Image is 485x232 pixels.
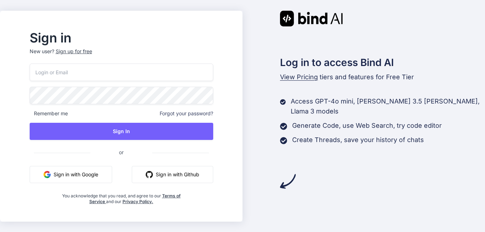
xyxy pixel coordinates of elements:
[160,110,213,117] span: Forgot your password?
[280,72,485,82] p: tiers and features for Free Tier
[280,73,318,81] span: View Pricing
[60,189,182,205] div: You acknowledge that you read, and agree to our and our
[56,48,92,55] div: Sign up for free
[292,135,424,145] p: Create Threads, save your history of chats
[292,121,442,131] p: Generate Code, use Web Search, try code editor
[146,171,153,178] img: github
[122,199,153,204] a: Privacy Policy.
[30,32,213,44] h2: Sign in
[280,11,343,26] img: Bind AI logo
[90,143,152,161] span: or
[30,64,213,81] input: Login or Email
[291,96,485,116] p: Access GPT-4o mini, [PERSON_NAME] 3.5 [PERSON_NAME], Llama 3 models
[30,48,213,64] p: New user?
[132,166,213,183] button: Sign in with Github
[280,55,485,70] h2: Log in to access Bind AI
[30,123,213,140] button: Sign In
[30,166,112,183] button: Sign in with Google
[280,173,296,189] img: arrow
[30,110,68,117] span: Remember me
[44,171,51,178] img: google
[89,193,181,204] a: Terms of Service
